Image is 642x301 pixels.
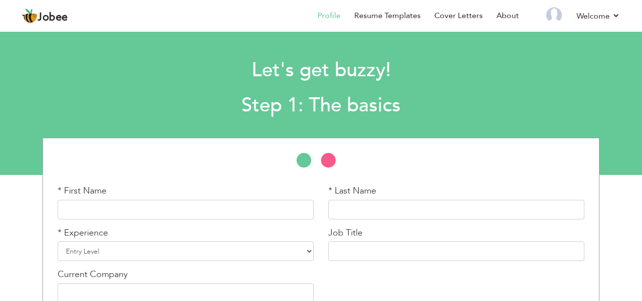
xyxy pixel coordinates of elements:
[328,227,363,239] label: Job Title
[496,10,519,21] a: About
[328,185,376,197] label: * Last Name
[354,10,421,21] a: Resume Templates
[58,268,128,281] label: Current Company
[22,8,68,24] a: Jobee
[38,12,68,23] span: Jobee
[577,10,620,22] a: Welcome
[434,10,483,21] a: Cover Letters
[318,10,341,21] a: Profile
[58,227,108,239] label: * Experience
[87,58,555,83] h1: Let's get buzzy!
[58,185,107,197] label: * First Name
[87,93,555,118] h2: Step 1: The basics
[546,7,562,23] img: Profile Img
[22,8,38,24] img: jobee.io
